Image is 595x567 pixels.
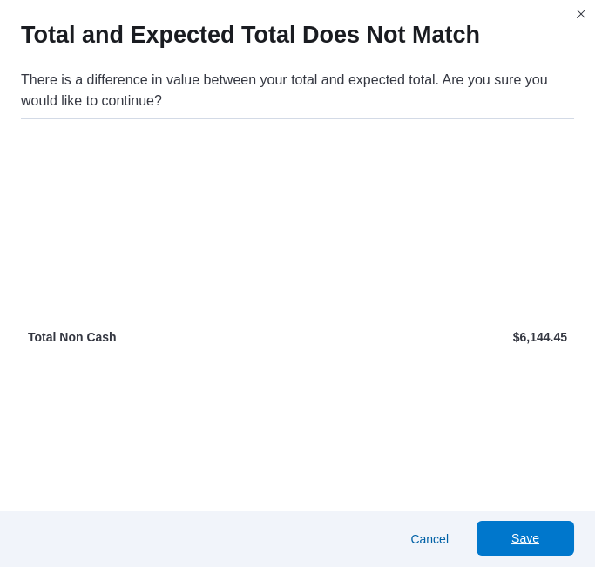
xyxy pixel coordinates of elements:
h1: Total and Expected Total Does Not Match [21,21,480,49]
p: $6,144.45 [301,328,568,346]
button: Cancel [403,522,456,557]
div: There is a difference in value between your total and expected total. Are you sure you would like... [21,70,574,111]
button: Save [477,521,574,556]
p: Total Non Cash [28,328,294,346]
button: Closes this modal window [571,3,592,24]
span: Cancel [410,530,449,548]
span: Save [511,530,539,547]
